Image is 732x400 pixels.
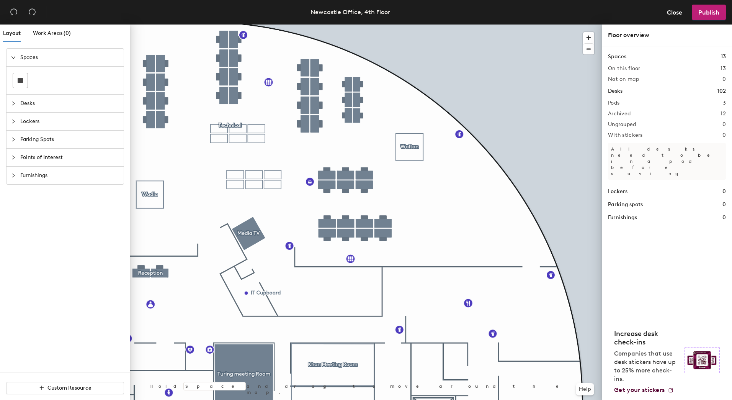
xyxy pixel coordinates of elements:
span: collapsed [11,155,16,160]
h2: Archived [608,111,631,117]
span: Furnishings [20,167,119,184]
img: Sticker logo [685,347,720,373]
span: Spaces [20,49,119,66]
div: Floor overview [608,31,726,40]
span: Work Areas (0) [33,30,71,36]
h1: 0 [722,187,726,196]
button: Publish [692,5,726,20]
h2: Ungrouped [608,121,636,128]
span: collapsed [11,137,16,142]
h1: 102 [717,87,726,95]
h2: Not on map [608,76,639,82]
h1: 13 [721,52,726,61]
h2: With stickers [608,132,643,138]
span: Points of Interest [20,149,119,166]
span: expanded [11,55,16,60]
h2: 0 [722,121,726,128]
span: undo [10,8,18,16]
span: Custom Resource [47,385,91,391]
button: Redo (⌘ + ⇧ + Z) [25,5,40,20]
h2: 0 [722,76,726,82]
span: collapsed [11,173,16,178]
h1: Parking spots [608,200,643,209]
h2: 12 [721,111,726,117]
div: Newcastle Office, 4th Floor [310,7,390,17]
p: Companies that use desk stickers have up to 25% more check-ins. [614,349,680,383]
h1: 0 [722,200,726,209]
span: Lockers [20,113,119,130]
span: Close [667,9,682,16]
span: collapsed [11,101,16,106]
h2: 13 [721,66,726,72]
h2: 3 [723,100,726,106]
button: Custom Resource [6,382,124,394]
h2: On this floor [608,66,640,72]
h1: Lockers [608,187,627,196]
h1: Spaces [608,52,626,61]
span: Publish [698,9,719,16]
span: collapsed [11,119,16,124]
button: Help [576,383,594,395]
p: All desks need to be in a pod before saving [608,143,726,180]
h2: Pods [608,100,619,106]
span: Desks [20,95,119,112]
h1: Furnishings [608,213,637,222]
h1: Desks [608,87,623,95]
h1: 0 [722,213,726,222]
span: Get your stickers [614,386,665,393]
h4: Increase desk check-ins [614,330,680,346]
button: Undo (⌘ + Z) [6,5,21,20]
h2: 0 [722,132,726,138]
span: Parking Spots [20,131,119,148]
button: Close [660,5,689,20]
a: Get your stickers [614,386,674,394]
span: Layout [3,30,21,36]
